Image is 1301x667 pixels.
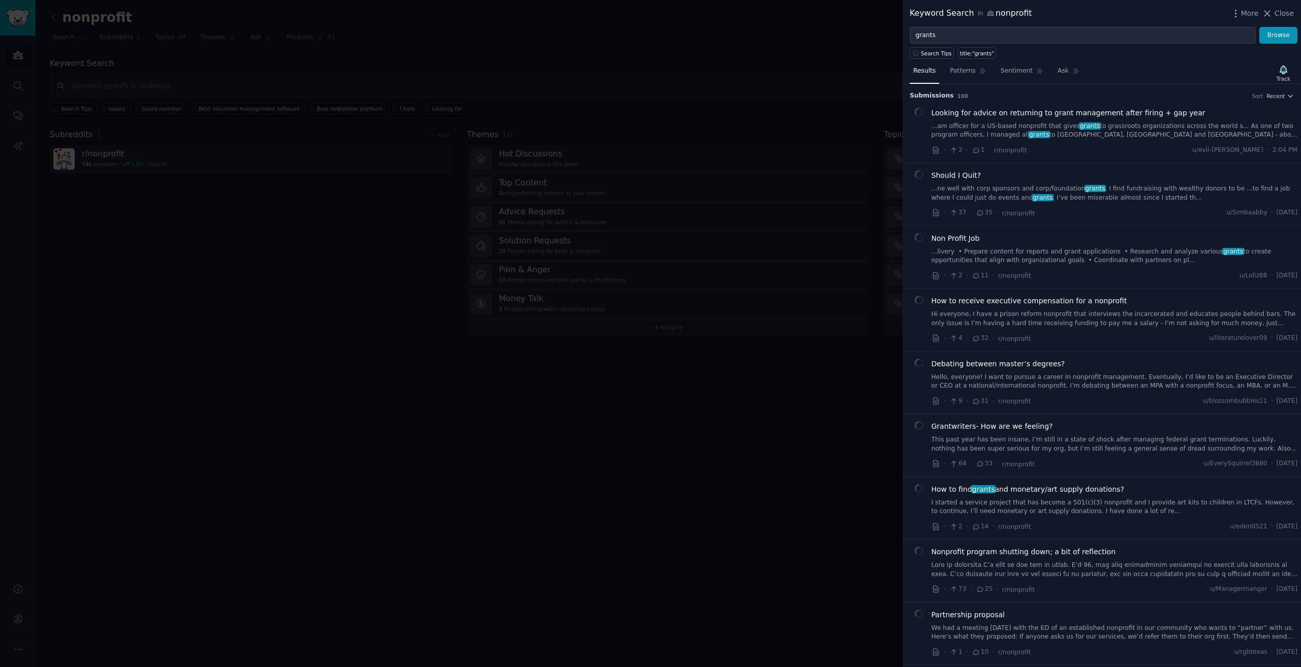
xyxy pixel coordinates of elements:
[1241,8,1259,19] span: More
[992,396,994,406] span: ·
[1252,92,1263,100] div: Sort
[1058,67,1069,76] span: Ask
[1028,131,1050,138] span: grants
[970,208,972,218] span: ·
[1271,459,1273,468] span: ·
[1222,248,1244,255] span: grants
[994,147,1027,154] span: r/nonprofit
[910,27,1256,44] input: Try a keyword related to your business
[932,122,1298,140] a: ...am officer for a US-based nonprofit that givesgrantsto grassroots organizations across the wor...
[996,208,998,218] span: ·
[966,521,968,532] span: ·
[1079,122,1101,130] span: grants
[932,421,1053,432] a: Grantwriters- How are we feeling?
[966,647,968,657] span: ·
[957,93,969,99] span: 100
[1271,271,1273,280] span: ·
[1277,334,1297,343] span: [DATE]
[1001,67,1033,76] span: Sentiment
[1210,585,1267,594] span: u/Managermanger
[988,145,990,155] span: ·
[910,91,954,101] span: Submission s
[932,296,1127,306] a: How to receive executive compensation for a nonprofit
[910,63,939,84] a: Results
[977,9,983,18] span: in
[932,435,1298,453] a: This past year has been insane, I’m still in a state of shock after managing federal grant termin...
[998,335,1031,342] span: r/nonprofit
[960,50,994,57] div: title:"grants"
[992,647,994,657] span: ·
[1226,208,1267,217] span: u/Simbaabby
[1230,8,1259,19] button: More
[1002,586,1035,593] span: r/nonprofit
[910,7,1032,20] div: Keyword Search nonprofit
[972,146,984,155] span: 1
[932,359,1065,369] a: Debating between master’s degrees?
[972,334,988,343] span: 32
[976,208,993,217] span: 35
[966,333,968,344] span: ·
[1277,271,1297,280] span: [DATE]
[1262,8,1294,19] button: Close
[932,610,1005,620] span: Partnership proposal
[1085,185,1106,192] span: grants
[997,63,1047,84] a: Sentiment
[944,521,946,532] span: ·
[949,334,962,343] span: 4
[1273,62,1294,84] button: Track
[932,624,1298,642] a: We had a meeting [DATE] with the ED of an established nonprofit in our community who wants to “pa...
[944,396,946,406] span: ·
[992,270,994,281] span: ·
[1271,334,1273,343] span: ·
[949,397,962,406] span: 9
[1266,92,1285,100] span: Recent
[1277,648,1297,657] span: [DATE]
[949,271,962,280] span: 2
[972,397,988,406] span: 31
[972,522,988,531] span: 14
[1271,648,1273,657] span: ·
[921,50,952,57] span: Search Tips
[957,47,996,59] a: title:"grants"
[966,145,968,155] span: ·
[1240,271,1267,280] span: u/Loliz88
[970,459,972,469] span: ·
[1002,210,1035,217] span: r/nonprofit
[1271,585,1273,594] span: ·
[1209,334,1267,343] span: u/literaturelover09
[998,272,1031,279] span: r/nonprofit
[1273,146,1297,155] span: 2:04 PM
[932,484,1125,495] span: How to find and monetary/art supply donations?
[944,459,946,469] span: ·
[1277,585,1297,594] span: [DATE]
[944,584,946,595] span: ·
[1277,459,1297,468] span: [DATE]
[966,396,968,406] span: ·
[944,208,946,218] span: ·
[972,271,988,280] span: 11
[1002,461,1035,468] span: r/nonprofit
[932,484,1125,495] a: How to findgrantsand monetary/art supply donations?
[970,584,972,595] span: ·
[950,67,975,76] span: Patterns
[1192,146,1263,155] span: u/evil-[PERSON_NAME]
[932,184,1298,202] a: ...ne well with corp sponsors and corp/foundationgrants. I find fundraising with wealthy donors t...
[944,145,946,155] span: ·
[1271,522,1273,531] span: ·
[1267,146,1269,155] span: ·
[1277,397,1297,406] span: [DATE]
[996,459,998,469] span: ·
[949,459,966,468] span: 64
[1054,63,1083,84] a: Ask
[1277,75,1290,82] div: Track
[932,498,1298,516] a: I started a service project that has become a 501(c)(3) nonprofit and I provide art kits to child...
[996,584,998,595] span: ·
[949,146,962,155] span: 2
[1277,208,1297,217] span: [DATE]
[971,485,996,493] span: grants
[932,170,981,181] span: Should I Quit?
[1271,208,1273,217] span: ·
[932,547,1116,557] a: Nonprofit program shutting down; a bit of reflection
